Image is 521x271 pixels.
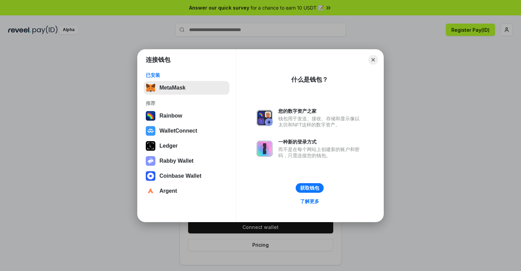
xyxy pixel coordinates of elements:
img: svg+xml,%3Csvg%20width%3D%2228%22%20height%3D%2228%22%20viewBox%3D%220%200%2028%2028%22%20fill%3D... [146,126,155,136]
div: 推荐 [146,100,227,106]
div: Rabby Wallet [159,158,194,164]
button: MetaMask [144,81,229,95]
button: Coinbase Wallet [144,169,229,183]
div: Argent [159,188,177,194]
img: svg+xml,%3Csvg%20xmlns%3D%22http%3A%2F%2Fwww.w3.org%2F2000%2Fsvg%22%20width%3D%2228%22%20height%3... [146,141,155,151]
button: Rabby Wallet [144,154,229,168]
div: MetaMask [159,85,185,91]
button: 获取钱包 [296,183,324,193]
div: 什么是钱包？ [291,76,328,84]
div: Rainbow [159,113,182,119]
button: Close [368,55,378,65]
button: Ledger [144,139,229,153]
div: 您的数字资产之家 [278,108,363,114]
img: svg+xml,%3Csvg%20xmlns%3D%22http%3A%2F%2Fwww.w3.org%2F2000%2Fsvg%22%20fill%3D%22none%22%20viewBox... [256,110,273,126]
div: 而不是在每个网站上创建新的账户和密码，只需连接您的钱包。 [278,146,363,159]
img: svg+xml,%3Csvg%20width%3D%2228%22%20height%3D%2228%22%20viewBox%3D%220%200%2028%2028%22%20fill%3D... [146,171,155,181]
div: 了解更多 [300,198,319,204]
h1: 连接钱包 [146,56,170,64]
div: 已安装 [146,72,227,78]
button: WalletConnect [144,124,229,138]
div: 一种新的登录方式 [278,139,363,145]
a: 了解更多 [296,197,323,206]
img: svg+xml,%3Csvg%20fill%3D%22none%22%20height%3D%2233%22%20viewBox%3D%220%200%2035%2033%22%20width%... [146,83,155,93]
div: 钱包用于发送、接收、存储和显示像以太坊和NFT这样的数字资产。 [278,116,363,128]
img: svg+xml,%3Csvg%20xmlns%3D%22http%3A%2F%2Fwww.w3.org%2F2000%2Fsvg%22%20fill%3D%22none%22%20viewBox... [146,156,155,166]
img: svg+xml,%3Csvg%20xmlns%3D%22http%3A%2F%2Fwww.w3.org%2F2000%2Fsvg%22%20fill%3D%22none%22%20viewBox... [256,140,273,157]
button: Argent [144,184,229,198]
button: Rainbow [144,109,229,123]
img: svg+xml,%3Csvg%20width%3D%2228%22%20height%3D%2228%22%20viewBox%3D%220%200%2028%2028%22%20fill%3D... [146,186,155,196]
div: WalletConnect [159,128,197,134]
div: Coinbase Wallet [159,173,201,179]
div: Ledger [159,143,178,149]
div: 获取钱包 [300,185,319,191]
img: svg+xml,%3Csvg%20width%3D%22120%22%20height%3D%22120%22%20viewBox%3D%220%200%20120%20120%22%20fil... [146,111,155,121]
